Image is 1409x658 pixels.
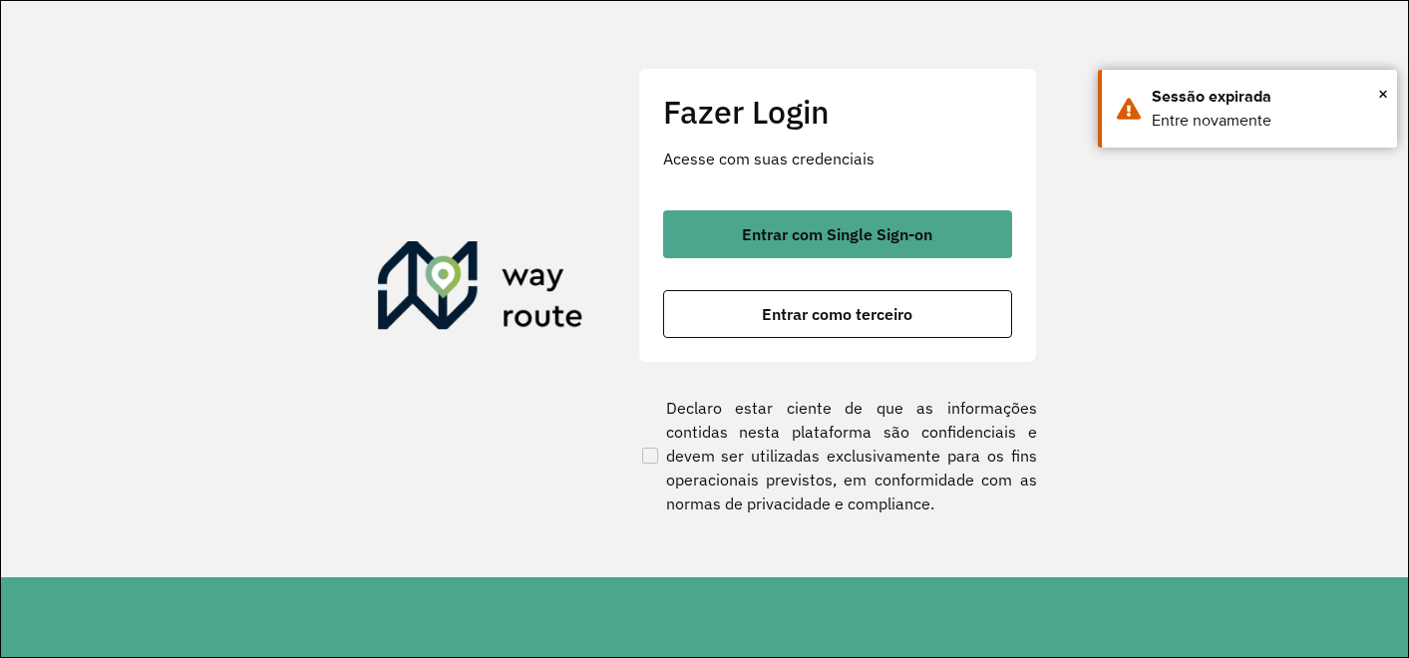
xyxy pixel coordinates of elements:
[1152,109,1382,133] div: Entre novamente
[663,147,1012,170] p: Acesse com suas credenciais
[1378,79,1388,109] span: ×
[663,93,1012,131] h2: Fazer Login
[742,226,932,242] span: Entrar com Single Sign-on
[1152,85,1382,109] div: Sessão expirada
[663,290,1012,338] button: button
[638,396,1037,515] label: Declaro estar ciente de que as informações contidas nesta plataforma são confidenciais e devem se...
[663,210,1012,258] button: button
[762,306,912,322] span: Entrar como terceiro
[378,241,583,337] img: Roteirizador AmbevTech
[1378,79,1388,109] button: Close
